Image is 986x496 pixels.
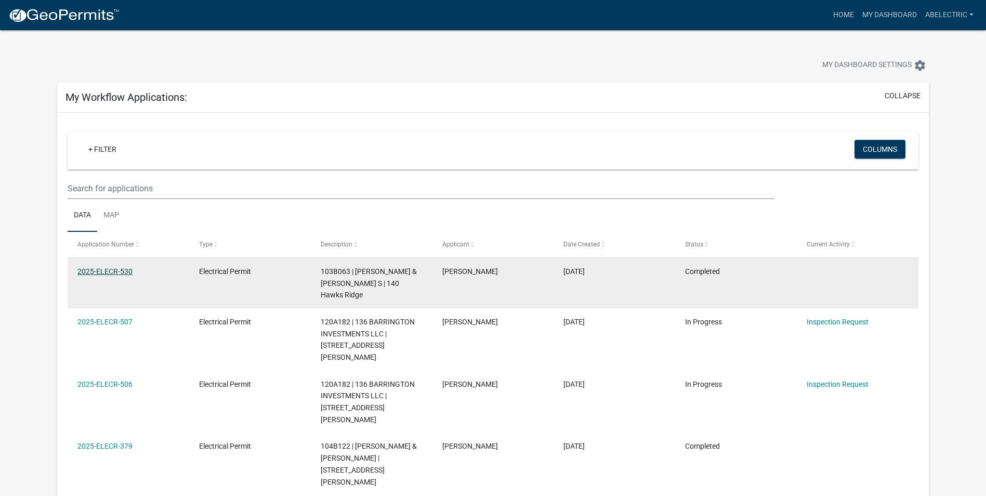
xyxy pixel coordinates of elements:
span: 103B063 | PITTS GREGORY C & AMY S | 140 Hawks Ridge [321,267,417,299]
button: My Dashboard Settingssettings [814,55,935,75]
span: Description [321,241,352,248]
datatable-header-cell: Description [311,232,432,257]
a: Inspection Request [807,380,869,388]
span: Electrical Permit [199,442,251,450]
span: Ben Moore [442,318,498,326]
datatable-header-cell: Type [189,232,311,257]
span: Applicant [442,241,469,248]
span: Ben Moore [442,267,498,276]
span: Application Number [77,241,134,248]
span: Current Activity [807,241,850,248]
a: + Filter [80,140,125,159]
span: 09/09/2025 [563,380,585,388]
a: Inspection Request [807,318,869,326]
span: Electrical Permit [199,318,251,326]
span: In Progress [685,380,722,388]
datatable-header-cell: Applicant [432,232,554,257]
datatable-header-cell: Application Number [68,232,189,257]
span: In Progress [685,318,722,326]
span: Ben Moore [442,380,498,388]
a: 2025-ELECR-507 [77,318,133,326]
span: 09/16/2025 [563,267,585,276]
span: Status [685,241,703,248]
button: collapse [885,90,921,101]
span: 104B122 | TURPIN WILLIAM R & PATRICIA C | 113 Carolyn Court [321,442,417,486]
h5: My Workflow Applications: [65,91,187,103]
button: Columns [854,140,905,159]
span: 09/09/2025 [563,318,585,326]
span: Ben Moore [442,442,498,450]
span: 120A182 | 136 BARRINGTON INVESTMENTS LLC | 136 Barrington Hall [321,318,415,361]
a: Map [97,199,125,232]
a: My Dashboard [858,5,921,25]
input: Search for applications [68,178,774,199]
a: 2025-ELECR-530 [77,267,133,276]
span: Electrical Permit [199,267,251,276]
span: Completed [685,267,720,276]
span: Type [199,241,213,248]
datatable-header-cell: Current Activity [797,232,918,257]
i: settings [914,59,926,72]
datatable-header-cell: Date Created [554,232,675,257]
span: My Dashboard Settings [822,59,912,72]
a: 2025-ELECR-379 [77,442,133,450]
a: Data [68,199,97,232]
a: Abelectric [921,5,978,25]
a: 2025-ELECR-506 [77,380,133,388]
span: 07/22/2025 [563,442,585,450]
span: Completed [685,442,720,450]
span: Date Created [563,241,600,248]
datatable-header-cell: Status [675,232,797,257]
span: 120A182 | 136 BARRINGTON INVESTMENTS LLC | 136 Barrington Hall [321,380,415,424]
a: Home [829,5,858,25]
span: Electrical Permit [199,380,251,388]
